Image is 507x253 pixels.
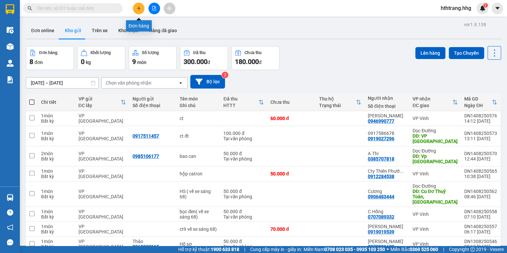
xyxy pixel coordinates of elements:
[190,75,225,89] button: Bộ lọc
[180,209,217,220] div: bọc đen( về xe sáng 68)
[368,194,394,199] div: 0906483444
[41,239,72,244] div: 1 món
[443,246,444,253] span: |
[133,103,173,108] div: Số điện thoại
[368,209,406,214] div: C.Hồng
[368,224,406,229] div: Sun Mart-Tuấn
[368,174,394,179] div: 0912284538
[461,94,500,111] th: Toggle SortBy
[231,46,279,70] button: Chưa thu180.000đ
[79,96,121,101] div: VP gửi
[464,136,497,141] div: 13:11 [DATE]
[152,6,156,11] span: file-add
[413,171,458,176] div: VP Vinh
[137,6,141,11] span: plus
[7,60,14,67] img: warehouse-icon
[259,60,261,65] span: đ
[464,229,497,234] div: 06:17 [DATE]
[413,189,458,205] div: DĐ: Cu Đơ Thuỷ Toàn,Hà Tĩnh
[34,60,43,65] span: đơn
[413,183,458,189] div: Dọc Đường
[368,118,394,124] div: 0946990777
[132,58,136,66] span: 9
[464,214,497,220] div: 07:10 [DATE]
[464,21,486,28] div: ver 1.8.138
[180,133,217,139] div: ct đt
[223,214,264,220] div: Tại văn phòng
[319,96,356,101] div: Thu hộ
[41,209,72,214] div: 1 món
[133,96,173,101] div: Người gửi
[79,224,126,234] div: VP [GEOGRAPHIC_DATA]
[270,116,312,121] div: 60.000 đ
[180,154,217,159] div: bao can
[413,128,458,133] div: Dọc Đường
[368,229,394,234] div: 0919019539
[223,151,264,156] div: 50.000 đ
[184,58,207,66] span: 300.000
[6,4,14,14] img: logo-vxr
[193,50,205,55] div: Đã thu
[133,244,159,249] div: 0368992115
[449,47,484,59] button: Tạo Chuyến
[7,209,13,216] span: question-circle
[491,3,503,14] button: caret-down
[270,99,312,105] div: Chưa thu
[368,136,394,141] div: 0919027296
[79,239,126,249] div: VP [GEOGRAPHIC_DATA]
[207,60,210,65] span: đ
[133,3,144,14] button: plus
[7,194,14,201] img: warehouse-icon
[368,151,406,156] div: A.Thi
[41,168,72,174] div: 1 món
[79,113,126,124] div: VP [GEOGRAPHIC_DATA]
[144,23,182,38] button: Hàng đã giao
[464,118,497,124] div: 14:12 [DATE]
[470,247,475,252] span: copyright
[483,3,488,8] sup: 1
[41,244,72,249] div: Bất kỳ
[79,131,126,141] div: VP [GEOGRAPHIC_DATA]
[180,96,217,101] div: Tên món
[368,214,394,220] div: 0707089332
[400,168,404,174] span: ...
[106,80,151,86] div: Chọn văn phòng nhận
[316,94,365,111] th: Toggle SortBy
[148,3,160,14] button: file-add
[250,246,302,253] span: Cung cấp máy in - giấy in:
[41,224,72,229] div: 1 món
[60,23,86,38] button: Kho gửi
[413,96,452,101] div: VP nhận
[464,151,497,156] div: DN1408250570
[36,5,115,12] input: Tìm tên, số ĐT hoặc mã đơn
[368,113,406,118] div: Anh Tuấn
[81,58,84,66] span: 0
[413,241,458,247] div: VP Vinh
[413,116,458,121] div: VP Vinh
[41,229,72,234] div: Bất kỳ
[180,171,217,176] div: hộp catron
[41,174,72,179] div: Bất kỳ
[79,168,126,179] div: VP [GEOGRAPHIC_DATA]
[79,189,126,199] div: VP [GEOGRAPHIC_DATA]
[368,95,406,101] div: Người nhận
[368,244,394,249] div: 0978381623
[113,23,144,38] button: Kho nhận
[409,94,461,111] th: Toggle SortBy
[39,50,57,55] div: Đơn hàng
[464,224,497,229] div: DN1408250557
[435,4,477,12] span: hthtrang.hhg
[79,151,126,161] div: VP [GEOGRAPHIC_DATA]
[223,103,258,108] div: HTTT
[413,103,452,108] div: ĐC giao
[41,189,72,194] div: 1 món
[180,46,228,70] button: Đã thu300.000đ
[75,94,130,111] th: Toggle SortBy
[368,168,406,174] div: Cty Thiên Phước Lộc
[304,246,385,253] span: Miền Nam
[415,47,445,59] button: Lên hàng
[244,246,245,253] span: |
[413,154,458,164] div: DĐ: Vp Cầu Yên Xuân
[133,154,159,159] div: 0985106177
[137,60,146,65] span: món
